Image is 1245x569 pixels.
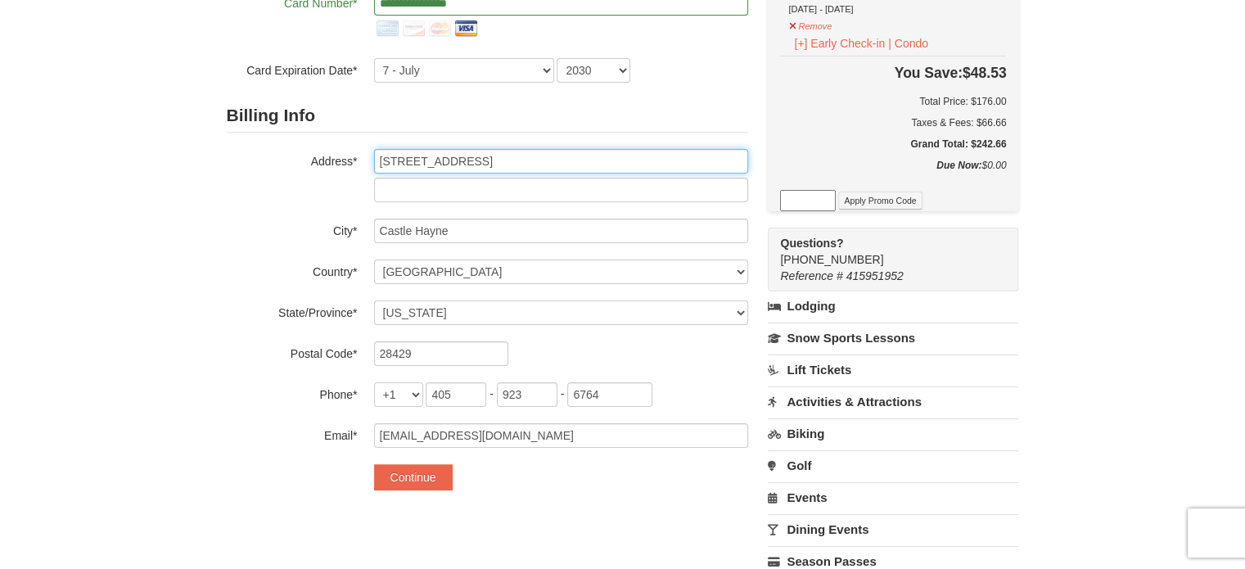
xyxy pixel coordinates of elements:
span: [PHONE_NUMBER] [780,235,989,266]
a: Events [768,482,1018,513]
span: You Save: [895,65,963,81]
span: 415951952 [846,269,904,282]
h4: $48.53 [780,65,1006,81]
label: State/Province* [227,300,358,321]
a: Golf [768,450,1018,481]
img: discover.png [400,16,426,42]
a: Activities & Attractions [768,386,1018,417]
div: $0.00 [780,157,1006,190]
label: Postal Code* [227,341,358,362]
input: xxx [497,382,557,407]
a: Dining Events [768,514,1018,544]
h5: Grand Total: $242.66 [780,136,1006,152]
strong: Due Now: [936,160,981,171]
img: mastercard.png [426,16,453,42]
span: Reference # [780,269,842,282]
button: [+] Early Check-in | Condo [788,34,934,52]
a: Lodging [768,291,1018,321]
input: xxxx [567,382,652,407]
a: Lift Tickets [768,354,1018,385]
label: City* [227,219,358,239]
div: Taxes & Fees: $66.66 [780,115,1006,131]
img: visa.png [453,16,479,42]
label: Phone* [227,382,358,403]
label: Email* [227,423,358,444]
span: - [489,387,494,400]
label: Address* [227,149,358,169]
h2: Billing Info [227,99,748,133]
button: Continue [374,464,453,490]
button: Remove [788,14,832,34]
input: City [374,219,748,243]
input: xxx [426,382,486,407]
h6: Total Price: $176.00 [780,93,1006,110]
label: Country* [227,260,358,280]
a: Biking [768,418,1018,449]
input: Email [374,423,748,448]
input: Postal Code [374,341,508,366]
span: - [561,387,565,400]
strong: Questions? [780,237,843,250]
a: Snow Sports Lessons [768,323,1018,353]
input: Billing Info [374,149,748,174]
img: amex.png [374,16,400,42]
button: Apply Promo Code [838,192,922,210]
label: Card Expiration Date* [227,58,358,79]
